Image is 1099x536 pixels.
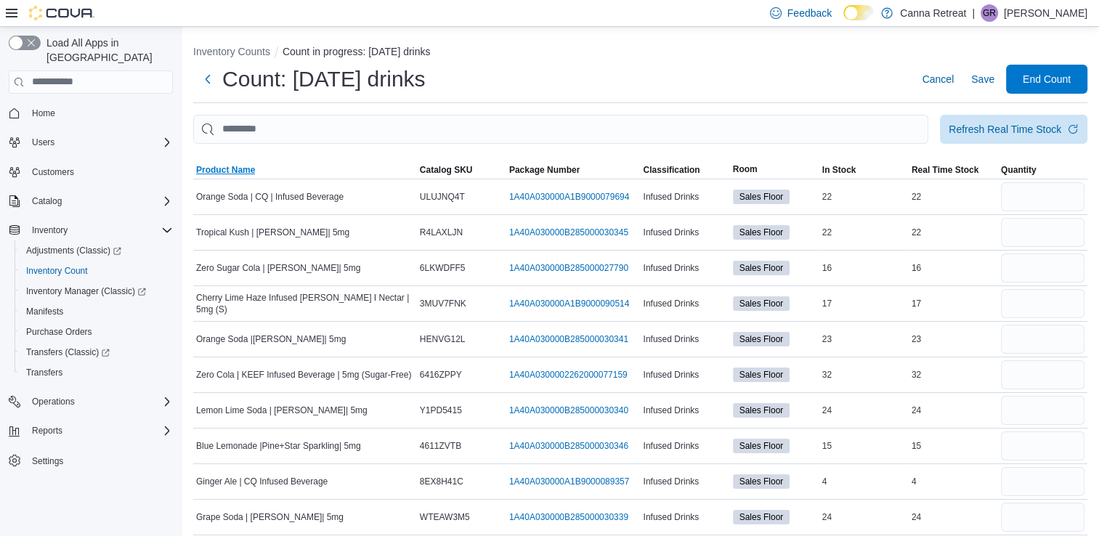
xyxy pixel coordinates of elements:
span: 6LKWDFF5 [420,262,466,274]
div: 22 [819,224,909,241]
a: Customers [26,163,80,181]
span: Infused Drinks [643,298,699,309]
p: | [972,4,975,22]
a: Adjustments (Classic) [20,242,127,259]
button: Next [193,65,222,94]
span: Sales Floor [739,297,784,310]
p: Canna Retreat [900,4,966,22]
span: Sales Floor [733,225,790,240]
div: 24 [819,508,909,526]
a: 1A40A0300002262000077159 [509,369,628,381]
span: Customers [26,163,173,181]
a: Adjustments (Classic) [15,240,179,261]
span: Sales Floor [739,368,784,381]
div: 24 [909,508,998,526]
button: Inventory [3,220,179,240]
div: 23 [819,330,909,348]
span: HENVG12L [420,333,466,345]
span: Purchase Orders [20,323,173,341]
a: 1A40A030000A1B9000089357 [509,476,630,487]
button: Transfers [15,362,179,383]
span: Inventory Manager (Classic) [20,283,173,300]
button: Quantity [998,161,1087,179]
span: Inventory [26,222,173,239]
button: Cancel [916,65,960,94]
span: Adjustments (Classic) [26,245,121,256]
span: Sales Floor [733,439,790,453]
span: In Stock [822,164,856,176]
span: ULUJNQ4T [420,191,465,203]
span: Transfers [20,364,173,381]
button: Inventory Count [15,261,179,281]
button: Inventory [26,222,73,239]
span: 3MUV7FNK [420,298,466,309]
a: Settings [26,452,69,470]
span: Infused Drinks [643,227,699,238]
span: Home [32,107,55,119]
span: Infused Drinks [643,333,699,345]
div: 22 [819,188,909,206]
div: 17 [909,295,998,312]
span: Sales Floor [739,511,784,524]
span: Lemon Lime Soda | [PERSON_NAME]| 5mg [196,405,368,416]
button: Package Number [506,161,641,179]
h1: Count: [DATE] drinks [222,65,426,94]
span: 4611ZVTB [420,440,461,452]
span: Purchase Orders [26,326,92,338]
span: Y1PD5415 [420,405,462,416]
input: This is a search bar. After typing your query, hit enter to filter the results lower in the page. [193,115,928,144]
span: 8EX8H41C [420,476,463,487]
div: 22 [909,188,998,206]
span: Inventory [32,224,68,236]
nav: Complex example [9,97,173,509]
span: Infused Drinks [643,369,699,381]
button: Reports [3,421,179,441]
button: Purchase Orders [15,322,179,342]
button: Manifests [15,301,179,322]
span: Product Name [196,164,255,176]
button: Save [965,65,1000,94]
span: Sales Floor [739,439,784,452]
a: Transfers [20,364,68,381]
span: Catalog [26,192,173,210]
span: Sales Floor [733,368,790,382]
a: 1A40A030000B285000030341 [509,333,628,345]
span: Sales Floor [733,332,790,346]
button: Refresh Real Time Stock [940,115,1087,144]
div: 15 [819,437,909,455]
button: Customers [3,161,179,182]
span: Sales Floor [739,226,784,239]
span: Infused Drinks [643,405,699,416]
span: Sales Floor [733,261,790,275]
a: Home [26,105,61,122]
a: 1A40A030000B285000030340 [509,405,628,416]
button: Users [26,134,60,151]
span: Load All Apps in [GEOGRAPHIC_DATA] [41,36,173,65]
span: Sales Floor [733,510,790,524]
div: 24 [909,402,998,419]
div: 16 [819,259,909,277]
button: Catalog [3,191,179,211]
span: Sales Floor [739,475,784,488]
span: Home [26,104,173,122]
span: Customers [32,166,74,178]
span: Cancel [922,72,954,86]
span: Orange Soda | CQ | Infused Beverage [196,191,344,203]
span: Room [733,163,758,175]
span: Save [971,72,994,86]
span: Sales Floor [739,333,784,346]
span: Settings [26,451,173,469]
span: Sales Floor [733,296,790,311]
span: Infused Drinks [643,191,699,203]
span: Quantity [1001,164,1037,176]
span: Operations [26,393,173,410]
span: Zero Cola | KEEF Infused Beverage | 5mg (Sugar-Free) [196,369,411,381]
span: Adjustments (Classic) [20,242,173,259]
input: Dark Mode [843,5,874,20]
span: Sales Floor [733,403,790,418]
button: Catalog [26,192,68,210]
span: R4LAXLJN [420,227,463,238]
a: Inventory Count [20,262,94,280]
button: End Count [1006,65,1087,94]
div: 17 [819,295,909,312]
